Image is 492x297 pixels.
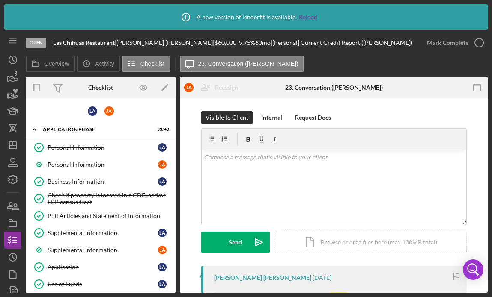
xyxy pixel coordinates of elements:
[229,232,242,253] div: Send
[48,161,158,168] div: Personal Information
[53,39,116,46] div: |
[295,111,331,124] div: Request Docs
[261,111,282,124] div: Internal
[116,39,215,46] div: [PERSON_NAME] [PERSON_NAME] |
[154,127,169,132] div: 33 / 40
[122,56,170,72] button: Checklist
[214,274,311,281] div: [PERSON_NAME] [PERSON_NAME]
[201,111,253,124] button: Visible to Client
[30,259,171,276] a: ApplicationLA
[30,173,171,190] a: Business InformationLA
[77,56,119,72] button: Activity
[158,246,167,254] div: J A
[257,111,286,124] button: Internal
[88,106,97,116] div: L A
[180,79,247,96] button: JAReassign
[30,224,171,241] a: Supplemental InformationLA
[158,229,167,237] div: L A
[53,39,115,46] b: Las Chihuas Restaurant
[30,190,171,207] a: Check if property is located in a CDFI and/or ERP census tract
[48,264,158,271] div: Application
[30,241,171,259] a: Supplemental InformationJA
[291,111,335,124] button: Request Docs
[48,247,158,253] div: Supplemental Information
[158,160,167,169] div: J A
[104,106,114,116] div: J A
[215,79,238,96] div: Reassign
[43,127,148,132] div: Application Phase
[26,38,46,48] div: Open
[198,60,298,67] label: 23. Conversation ([PERSON_NAME])
[48,192,171,206] div: Check if property is located in a CDFI and/or ERP census tract
[158,280,167,288] div: L A
[48,281,158,288] div: Use of Funds
[30,139,171,156] a: Personal InformationLA
[239,39,255,46] div: 9.75 %
[184,83,194,92] div: J A
[215,39,236,46] span: $60,000
[48,178,158,185] div: Business Information
[313,274,331,281] time: 2025-08-19 17:07
[206,111,248,124] div: Visible to Client
[95,60,114,67] label: Activity
[140,60,165,67] label: Checklist
[158,143,167,152] div: L A
[30,207,171,224] a: Pull Articles and Statement of Information
[88,84,113,91] div: Checklist
[30,276,171,293] a: Use of FundsLA
[427,34,468,51] div: Mark Complete
[175,6,317,28] div: A new version of lenderfit is available.
[48,144,158,151] div: Personal Information
[158,177,167,186] div: L A
[201,232,270,253] button: Send
[30,156,171,173] a: Personal InformationJA
[271,39,412,46] div: | [Personal] Current Credit Report ([PERSON_NAME])
[180,56,304,72] button: 23. Conversation ([PERSON_NAME])
[285,84,383,91] div: 23. Conversation ([PERSON_NAME])
[48,212,171,219] div: Pull Articles and Statement of Information
[44,60,69,67] label: Overview
[26,56,75,72] button: Overview
[158,263,167,271] div: L A
[463,259,483,280] div: Open Intercom Messenger
[48,229,158,236] div: Supplemental Information
[418,34,488,51] button: Mark Complete
[299,14,317,21] a: Reload
[255,39,271,46] div: 60 mo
